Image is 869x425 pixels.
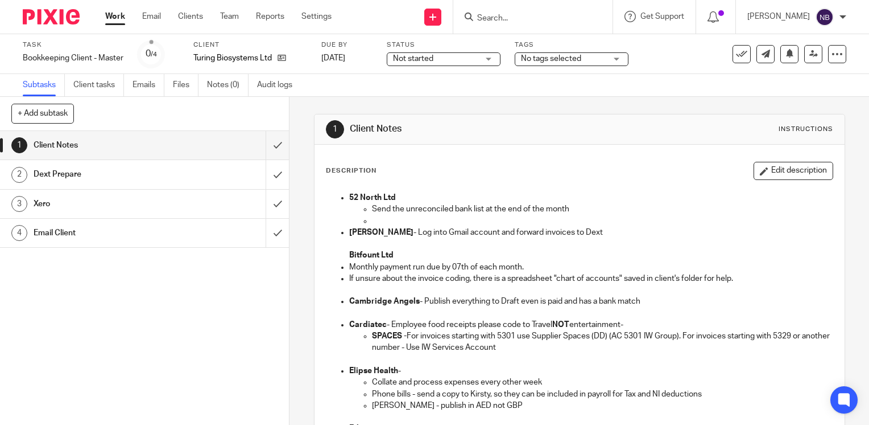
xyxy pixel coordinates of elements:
h1: Client Notes [34,137,181,154]
strong: Cambridge Angels [349,297,420,305]
h1: Email Client [34,224,181,242]
button: + Add subtask [11,104,74,123]
p: Description [326,166,376,175]
h1: Xero [34,195,181,213]
h1: Client Notes [350,123,603,135]
label: Tags [515,40,628,50]
a: Subtasks [23,74,65,96]
p: If unsure about the invoice coding, there is a spreadsheet "chart of accounts" saved in client's ... [349,273,833,284]
p: [PERSON_NAME] - publish in AED not GBP [372,400,833,411]
img: svg%3E [816,8,834,26]
strong: 52 North Ltd [349,194,396,202]
p: - Log into Gmail account and forward invoices to Dext [349,227,833,238]
span: Not started [393,55,433,63]
input: Search [476,14,578,24]
label: Status [387,40,500,50]
div: 1 [326,120,344,138]
p: - [349,365,833,377]
a: Team [220,11,239,22]
span: [DATE] [321,54,345,62]
a: Files [173,74,198,96]
p: [PERSON_NAME] [747,11,810,22]
small: /4 [151,51,157,58]
div: 1 [11,137,27,153]
button: Edit description [754,162,833,180]
div: 3 [11,196,27,212]
a: Client tasks [73,74,124,96]
strong: NOT [552,321,569,329]
strong: [PERSON_NAME] [349,228,413,236]
a: Email [142,11,161,22]
p: Phone bills - send a copy to Kirsty, so they can be included in payroll for Tax and NI deductions [372,389,833,400]
div: Instructions [779,125,833,134]
strong: Cardiatec [349,321,387,329]
a: Reports [256,11,284,22]
div: Bookkeeping Client - Master [23,52,123,64]
span: No tags selected [521,55,581,63]
a: Emails [133,74,164,96]
label: Task [23,40,123,50]
p: - Publish everything to Draft even is paid and has a bank match [349,296,833,307]
a: Work [105,11,125,22]
img: Pixie [23,9,80,24]
div: 2 [11,167,27,183]
h1: Dext Prepare [34,166,181,183]
div: 0 [146,47,157,60]
p: Collate and process expenses every other week [372,377,833,388]
p: - Employee food receipts please code to Travel entertainment- [349,319,833,330]
a: Audit logs [257,74,301,96]
p: Send the unreconciled bank list at the end of the month [372,203,833,215]
a: Notes (0) [207,74,249,96]
strong: Elipse Health [349,367,398,375]
strong: Bitfount Ltd [349,251,394,259]
label: Due by [321,40,373,50]
div: 4 [11,225,27,241]
span: Get Support [640,13,684,21]
p: Monthly payment run due by 07th of each month. [349,261,833,273]
p: For invoices starting with 5301 use Supplier Spaces (DD) (AC 5301 IW Group). For invoices startin... [372,330,833,354]
strong: SPACES - [372,332,407,340]
a: Settings [301,11,332,22]
a: Clients [178,11,203,22]
label: Client [193,40,307,50]
p: Turing Biosystems Ltd [193,52,272,64]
